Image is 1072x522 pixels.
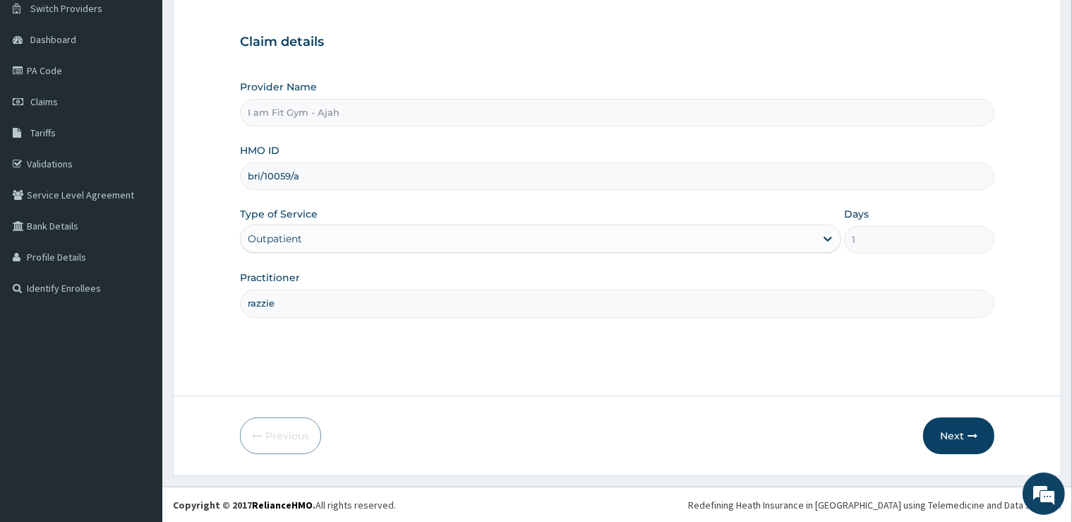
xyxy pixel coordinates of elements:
[252,499,313,511] a: RelianceHMO
[240,290,994,317] input: Enter Name
[26,71,57,106] img: d_794563401_company_1708531726252_794563401
[30,33,76,46] span: Dashboard
[30,2,102,15] span: Switch Providers
[240,35,994,50] h3: Claim details
[231,7,265,41] div: Minimize live chat window
[30,126,56,139] span: Tariffs
[240,417,321,454] button: Previous
[7,361,269,410] textarea: Type your message and hit 'Enter'
[73,79,237,97] div: Chat with us now
[240,271,300,285] label: Practitioner
[240,80,317,94] label: Provider Name
[240,143,279,158] label: HMO ID
[688,498,1061,512] div: Redefining Heath Insurance in [GEOGRAPHIC_DATA] using Telemedicine and Data Science!
[173,499,315,511] strong: Copyright © 2017 .
[844,207,869,221] label: Days
[240,207,318,221] label: Type of Service
[30,95,58,108] span: Claims
[82,165,195,308] span: We're online!
[240,162,994,190] input: Enter HMO ID
[923,417,994,454] button: Next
